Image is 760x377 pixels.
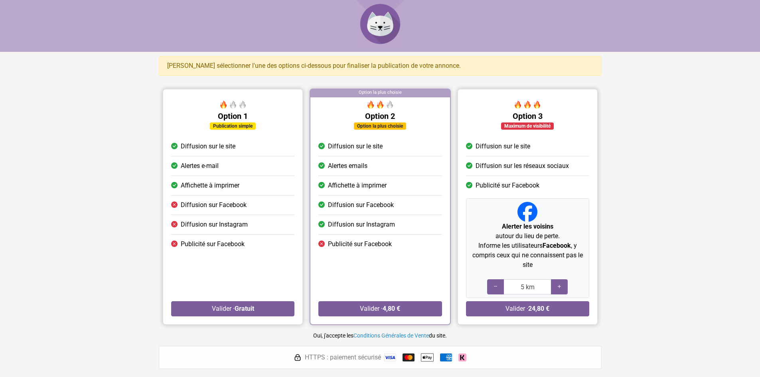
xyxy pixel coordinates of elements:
[542,242,570,249] strong: Facebook
[383,305,400,312] strong: 4,80 €
[501,223,553,230] strong: Alerter les voisins
[313,332,447,339] small: Oui, j'accepte les du site.
[384,353,396,361] img: Visa
[528,305,549,312] strong: 24,80 €
[501,122,554,130] div: Maximum de visibilité
[403,353,415,361] img: Mastercard
[421,351,434,364] img: Apple Pay
[328,181,387,190] span: Affichette à imprimer
[181,220,248,229] span: Diffusion sur Instagram
[310,89,450,97] div: Option la plus choisie
[328,220,395,229] span: Diffusion sur Instagram
[318,111,442,121] h5: Option 2
[354,122,406,130] div: Option la plus choisie
[171,111,294,121] h5: Option 1
[475,142,530,151] span: Diffusion sur le site
[328,142,383,151] span: Diffusion sur le site
[181,181,239,190] span: Affichette à imprimer
[328,161,367,171] span: Alertes emails
[234,305,254,312] strong: Gratuit
[328,200,394,210] span: Diffusion sur Facebook
[466,301,589,316] button: Valider ·24,80 €
[469,222,585,241] p: autour du lieu de perte.
[353,332,429,339] a: Conditions Générales de Vente
[181,142,235,151] span: Diffusion sur le site
[294,353,302,361] img: HTTPS : paiement sécurisé
[475,181,539,190] span: Publicité sur Facebook
[328,239,392,249] span: Publicité sur Facebook
[458,353,466,361] img: Klarna
[440,353,452,361] img: American Express
[210,122,256,130] div: Publication simple
[181,161,219,171] span: Alertes e-mail
[171,301,294,316] button: Valider ·Gratuit
[305,353,381,362] span: HTTPS : paiement sécurisé
[517,202,537,222] img: Facebook
[181,239,245,249] span: Publicité sur Facebook
[466,111,589,121] h5: Option 3
[159,56,602,76] div: [PERSON_NAME] sélectionner l'une des options ci-dessous pour finaliser la publication de votre an...
[469,241,585,270] p: Informe les utilisateurs , y compris ceux qui ne connaissent pas le site
[181,200,247,210] span: Diffusion sur Facebook
[318,301,442,316] button: Valider ·4,80 €
[475,161,569,171] span: Diffusion sur les réseaux sociaux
